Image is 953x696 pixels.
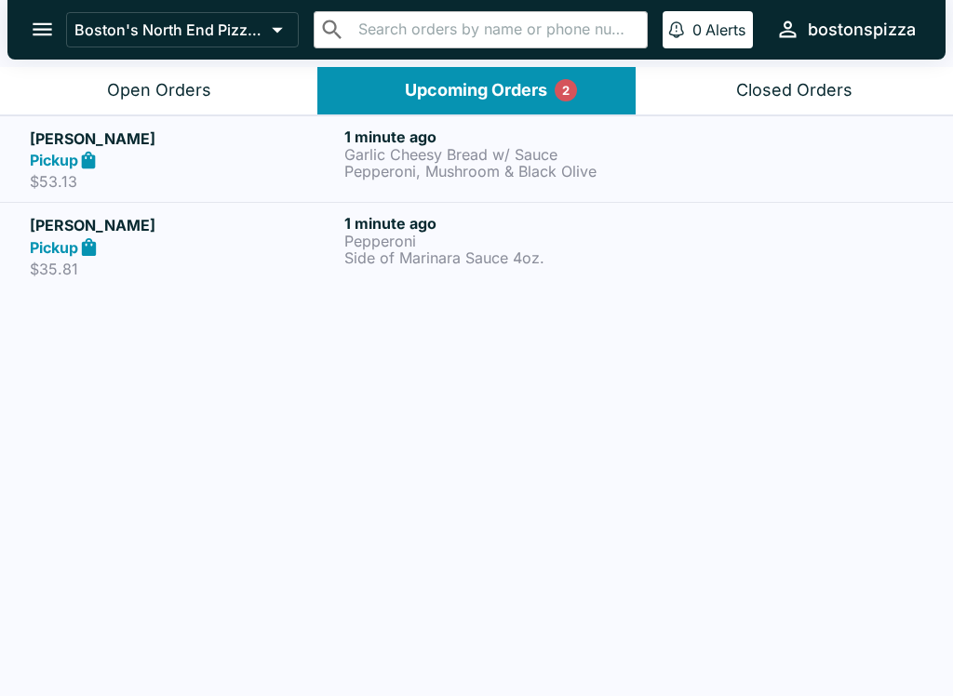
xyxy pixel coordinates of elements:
strong: Pickup [30,151,78,169]
button: bostonspizza [768,9,923,49]
h6: 1 minute ago [344,127,651,146]
strong: Pickup [30,238,78,257]
p: Pepperoni, Mushroom & Black Olive [344,163,651,180]
h5: [PERSON_NAME] [30,127,337,150]
p: Alerts [705,20,745,39]
div: Closed Orders [736,80,852,101]
div: Open Orders [107,80,211,101]
input: Search orders by name or phone number [353,17,639,43]
button: Boston's North End Pizza Bakery [66,12,299,47]
p: 2 [562,81,570,100]
p: $35.81 [30,260,337,278]
div: Upcoming Orders [405,80,547,101]
p: $53.13 [30,172,337,191]
button: open drawer [19,6,66,53]
p: Garlic Cheesy Bread w/ Sauce [344,146,651,163]
h6: 1 minute ago [344,214,651,233]
p: Side of Marinara Sauce 4oz. [344,249,651,266]
div: bostonspizza [808,19,916,41]
h5: [PERSON_NAME] [30,214,337,236]
p: Pepperoni [344,233,651,249]
p: 0 [692,20,702,39]
p: Boston's North End Pizza Bakery [74,20,264,39]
